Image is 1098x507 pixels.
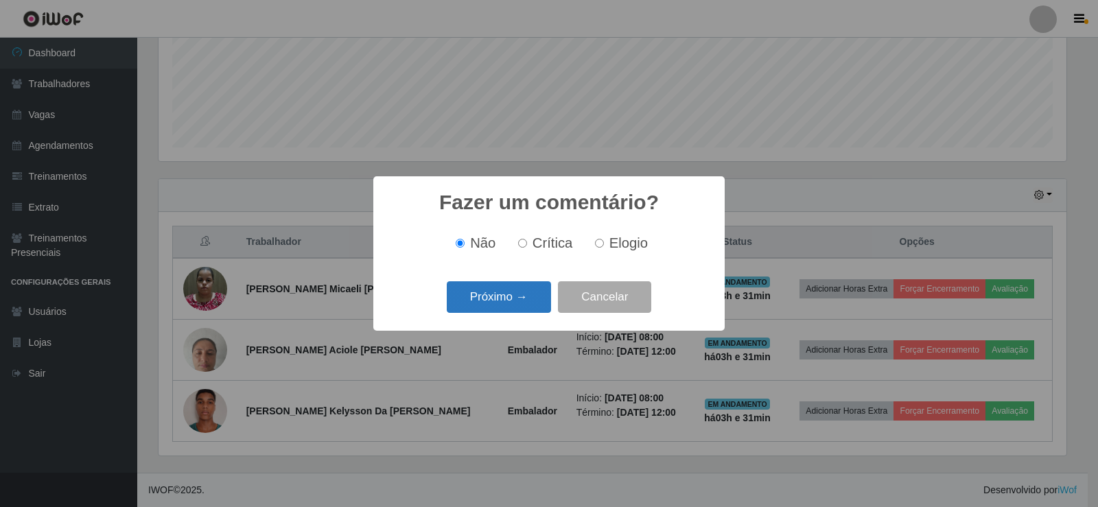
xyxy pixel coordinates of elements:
span: Não [470,235,495,250]
input: Elogio [595,239,604,248]
span: Crítica [533,235,573,250]
button: Cancelar [558,281,651,314]
input: Não [456,239,465,248]
button: Próximo → [447,281,551,314]
input: Crítica [518,239,527,248]
h2: Fazer um comentário? [439,190,659,215]
span: Elogio [609,235,648,250]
